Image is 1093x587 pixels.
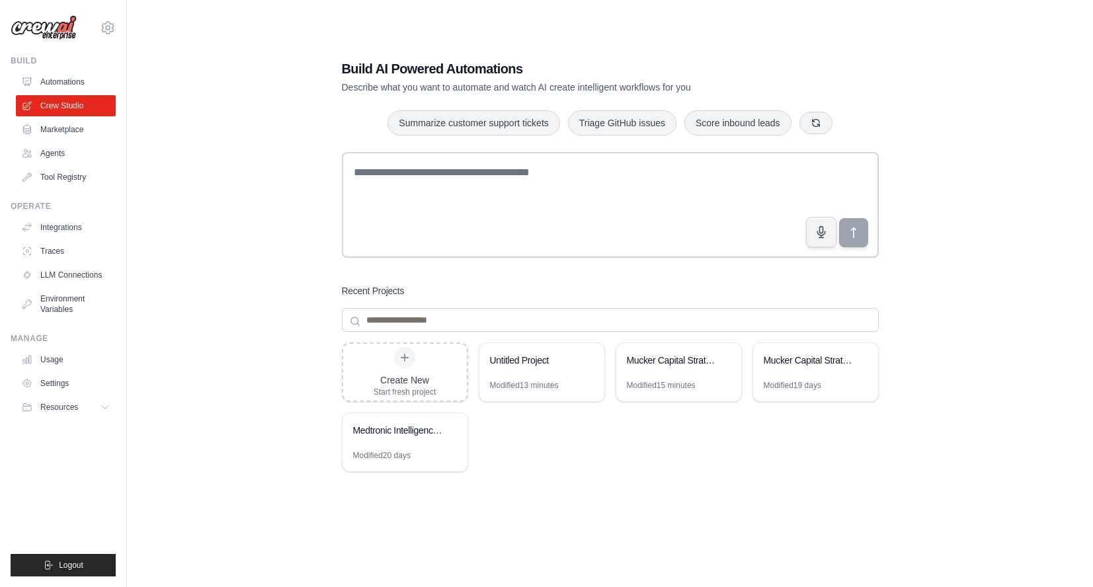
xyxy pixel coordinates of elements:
[684,110,791,136] button: Score inbound leads
[11,554,116,576] button: Logout
[16,167,116,188] a: Tool Registry
[568,110,676,136] button: Triage GitHub issues
[16,217,116,238] a: Integrations
[16,143,116,164] a: Agents
[627,380,696,391] div: Modified 15 minutes
[16,241,116,262] a: Traces
[16,119,116,140] a: Marketplace
[16,397,116,418] button: Resources
[59,560,83,570] span: Logout
[490,354,581,367] div: Untitled Project
[16,95,116,116] a: Crew Studio
[374,373,436,387] div: Create New
[490,380,559,391] div: Modified 13 minutes
[16,349,116,370] a: Usage
[16,264,116,286] a: LLM Connections
[11,333,116,344] div: Manage
[16,373,116,394] a: Settings
[11,201,116,212] div: Operate
[764,380,821,391] div: Modified 19 days
[627,354,717,367] div: Mucker Capital Strategic Outreach Analysis
[1027,524,1093,587] iframe: Chat Widget
[799,112,832,134] button: Get new suggestions
[342,284,405,297] h3: Recent Projects
[40,402,78,412] span: Resources
[11,56,116,66] div: Build
[353,424,444,437] div: Medtronic Intelligence & Outreach
[353,450,411,461] div: Modified 20 days
[342,59,786,78] h1: Build AI Powered Automations
[387,110,559,136] button: Summarize customer support tickets
[342,81,786,94] p: Describe what you want to automate and watch AI create intelligent workflows for you
[374,387,436,397] div: Start fresh project
[16,71,116,93] a: Automations
[11,15,77,40] img: Logo
[806,217,836,247] button: Click to speak your automation idea
[16,288,116,320] a: Environment Variables
[764,354,854,367] div: Mucker Capital Strategic Engagement Automation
